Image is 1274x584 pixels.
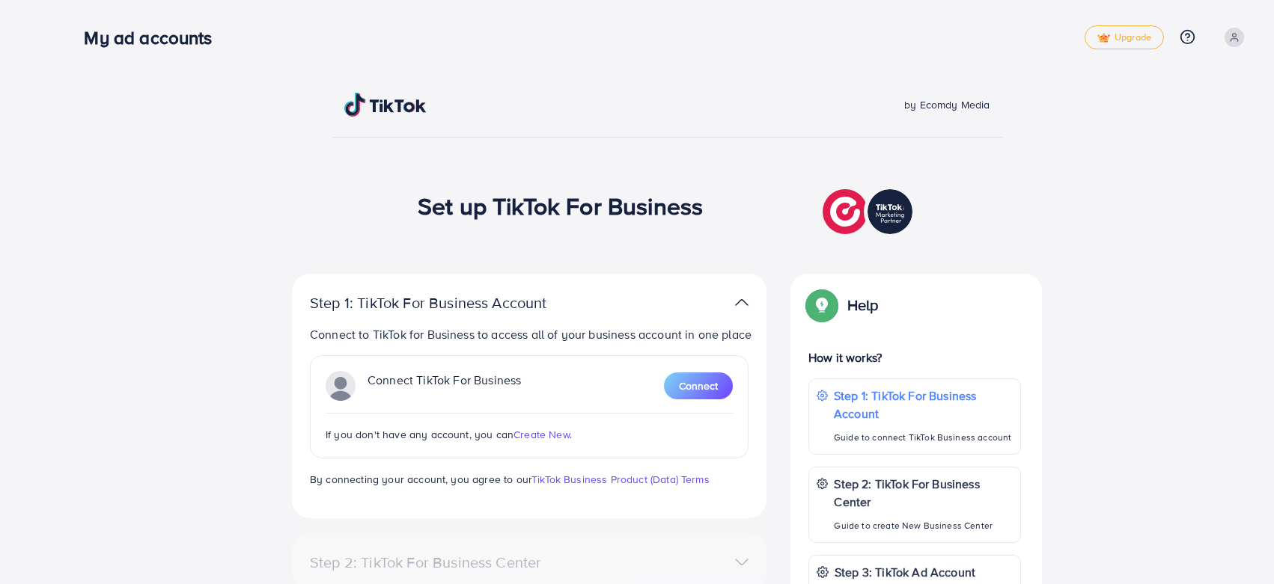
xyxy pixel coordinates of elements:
p: Step 3: TikTok Ad Account [835,563,975,581]
img: tick [1097,33,1110,43]
p: Step 2: TikTok For Business Center [834,475,1013,511]
a: tickUpgrade [1085,25,1164,49]
p: How it works? [808,348,1021,366]
img: TikTok partner [823,185,916,238]
span: by Ecomdy Media [904,97,990,112]
p: Connect TikTok For Business [368,371,521,401]
a: TikTok Business Product (Data) Terms [531,472,710,487]
h3: My ad accounts [84,27,224,49]
p: Step 1: TikTok For Business Account [834,387,1013,422]
img: TikTok partner [735,292,749,313]
span: If you don't have any account, you can [326,427,513,442]
p: Guide to create New Business Center [834,517,1013,535]
p: Step 1: TikTok For Business Account [310,294,594,312]
span: Upgrade [1097,32,1151,43]
button: Connect [664,372,733,399]
p: Guide to connect TikTok Business account [834,428,1013,446]
p: Help [847,296,879,314]
img: Popup guide [808,292,835,319]
span: Create New. [513,427,572,442]
h1: Set up TikTok For Business [418,191,703,220]
p: By connecting your account, you agree to our [310,470,749,488]
p: Connect to TikTok for Business to access all of your business account in one place [310,325,755,343]
span: Connect [679,378,718,393]
img: TikTok [344,93,427,117]
img: TikTok partner [326,371,356,401]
